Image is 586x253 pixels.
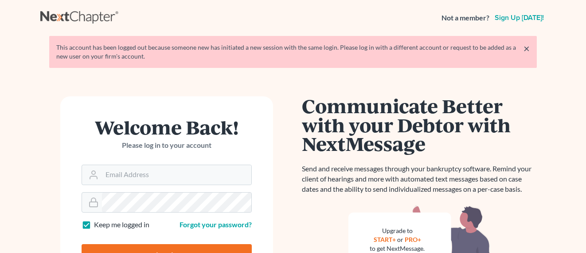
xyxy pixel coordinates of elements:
h1: Communicate Better with your Debtor with NextMessage [302,96,537,153]
a: PRO+ [405,236,421,243]
h1: Welcome Back! [82,118,252,137]
div: This account has been logged out because someone new has initiated a new session with the same lo... [56,43,530,61]
span: or [397,236,403,243]
label: Keep me logged in [94,220,149,230]
a: Sign up [DATE]! [493,14,546,21]
a: Forgot your password? [180,220,252,229]
p: Send and receive messages through your bankruptcy software. Remind your client of hearings and mo... [302,164,537,194]
strong: Not a member? [441,13,489,23]
div: to get NextMessage. [370,244,425,253]
a: × [523,43,530,54]
p: Please log in to your account [82,140,252,150]
input: Email Address [102,165,251,185]
a: START+ [374,236,396,243]
div: Upgrade to [370,226,425,235]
